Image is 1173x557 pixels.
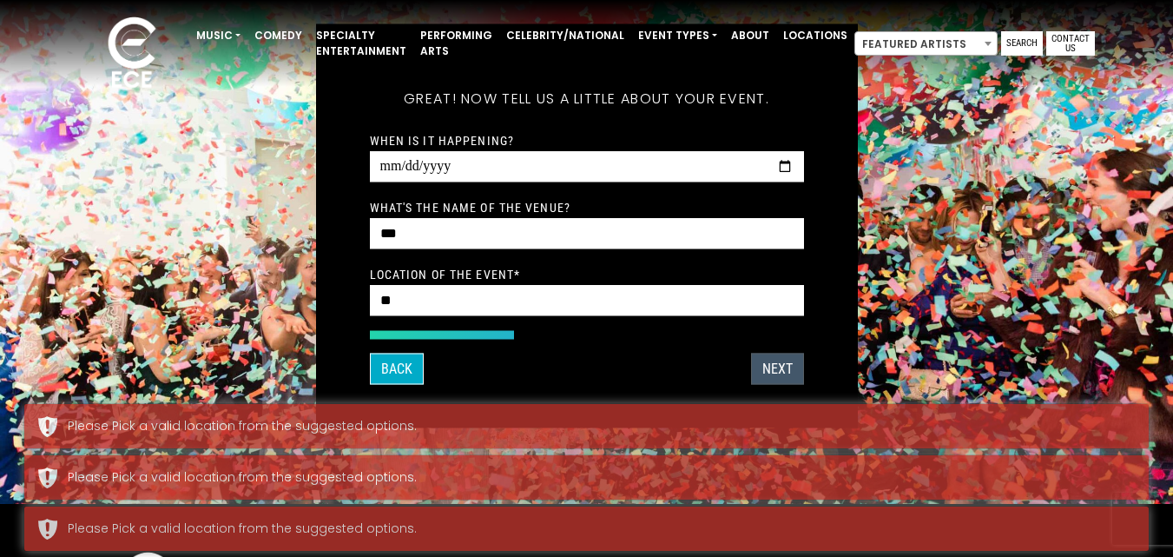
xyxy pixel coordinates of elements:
[413,21,499,66] a: Performing Arts
[370,199,570,215] label: What's the name of the venue?
[855,32,997,56] span: Featured Artists
[724,21,776,50] a: About
[499,21,631,50] a: Celebrity/National
[89,12,175,96] img: ece_new_logo_whitev2-1.png
[854,31,998,56] span: Featured Artists
[776,21,854,50] a: Locations
[68,520,1136,538] div: Please Pick a valid location from the suggested options.
[189,21,247,50] a: Music
[631,21,724,50] a: Event Types
[370,266,521,282] label: Location of the event
[247,21,309,50] a: Comedy
[68,417,1136,435] div: Please Pick a valid location from the suggested options.
[751,353,804,384] button: Next
[370,132,515,148] label: When is it happening?
[370,353,424,384] button: Back
[309,21,413,66] a: Specialty Entertainment
[68,468,1136,487] div: Please Pick a valid location from the suggested options.
[1046,31,1095,56] a: Contact Us
[1001,31,1043,56] a: Search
